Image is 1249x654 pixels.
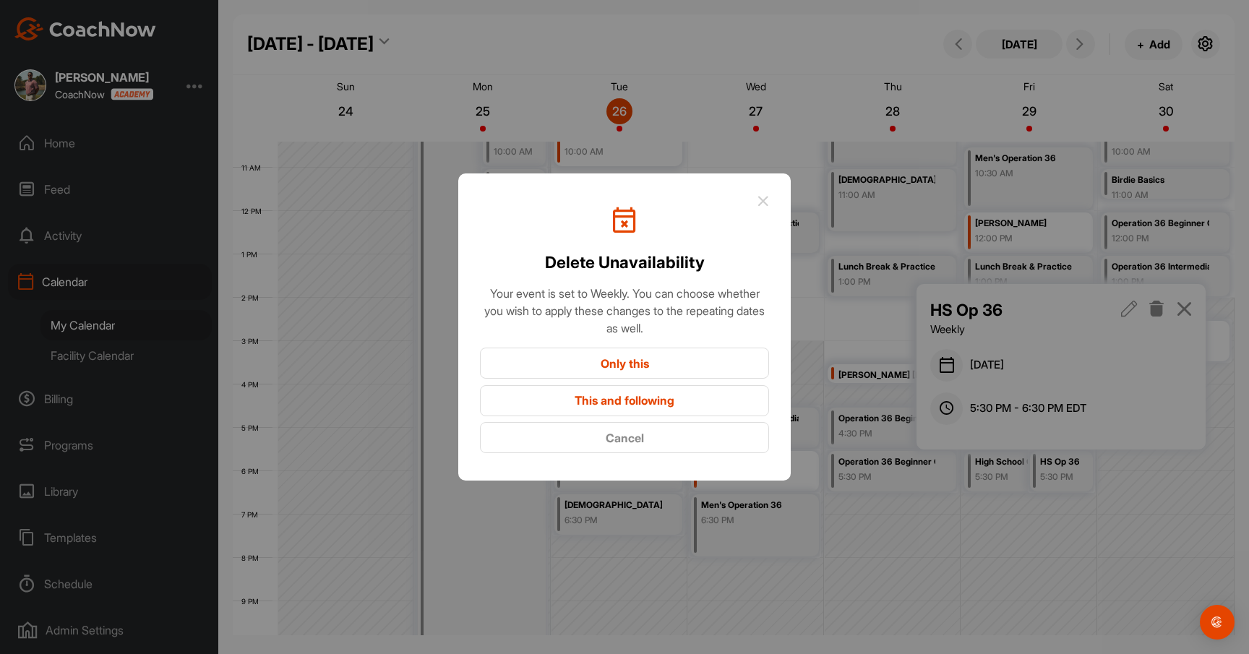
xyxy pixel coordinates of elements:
button: Only this [480,348,769,379]
div: Open Intercom Messenger [1200,605,1235,640]
button: This and following [480,385,769,416]
h2: Delete Unavailability [545,250,705,275]
button: Cancel [480,422,769,453]
div: Your event is set to Weekly. You can choose whether you wish to apply these changes to the repeat... [480,285,769,337]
